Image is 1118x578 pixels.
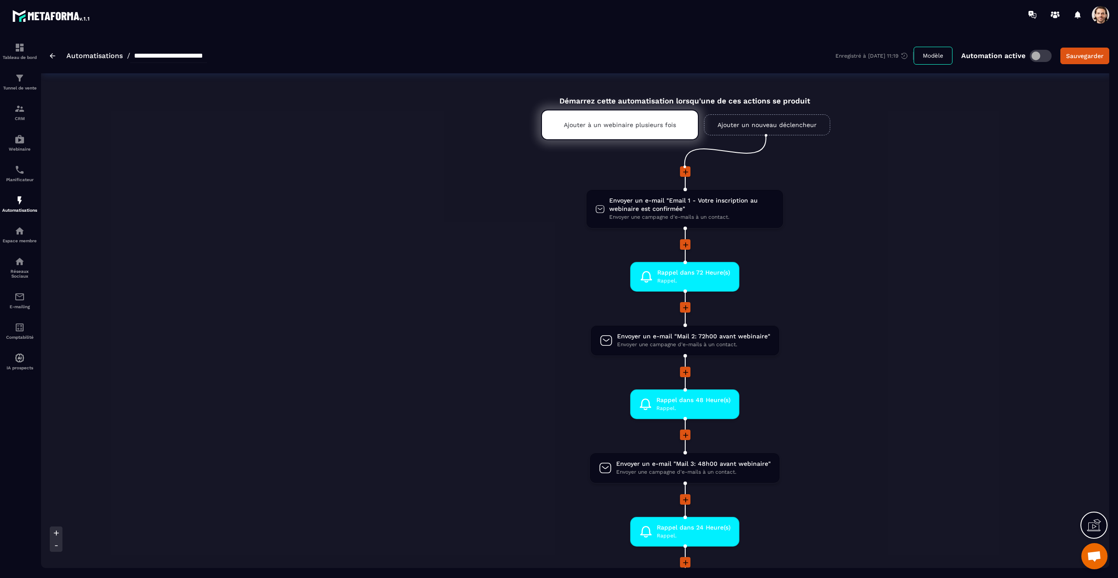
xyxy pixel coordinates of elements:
[2,55,37,60] p: Tableau de bord
[2,66,37,97] a: formationformationTunnel de vente
[2,86,37,90] p: Tunnel de vente
[2,304,37,309] p: E-mailing
[14,195,25,206] img: automations
[50,53,55,58] img: arrow
[66,52,123,60] a: Automatisations
[2,97,37,127] a: formationformationCRM
[14,165,25,175] img: scheduler
[657,532,731,540] span: Rappel.
[1081,543,1108,569] a: Open chat
[914,47,952,65] button: Modèle
[12,8,91,24] img: logo
[2,127,37,158] a: automationsautomationsWebinaire
[2,116,37,121] p: CRM
[617,341,770,349] span: Envoyer une campagne d'e-mails à un contact.
[2,177,37,182] p: Planificateur
[14,353,25,363] img: automations
[616,460,771,468] span: Envoyer un e-mail "Mail 3: 48h00 avant webinaire"
[656,404,731,413] span: Rappel.
[704,114,830,135] a: Ajouter un nouveau déclencheur
[657,277,730,285] span: Rappel.
[2,36,37,66] a: formationformationTableau de bord
[14,134,25,144] img: automations
[14,103,25,114] img: formation
[2,269,37,279] p: Réseaux Sociaux
[617,332,770,341] span: Envoyer un e-mail "Mail 2: 72h00 avant webinaire"
[14,322,25,333] img: accountant
[2,365,37,370] p: IA prospects
[868,53,898,59] p: [DATE] 11:19
[14,256,25,267] img: social-network
[2,335,37,340] p: Comptabilité
[564,121,676,128] p: Ajouter à un webinaire plusieurs fois
[657,268,730,277] span: Rappel dans 72 Heure(s)
[835,52,914,60] div: Enregistré à
[2,238,37,243] p: Espace membre
[14,73,25,83] img: formation
[657,523,731,532] span: Rappel dans 24 Heure(s)
[2,316,37,346] a: accountantaccountantComptabilité
[14,226,25,236] img: automations
[2,208,37,213] p: Automatisations
[1066,52,1104,60] div: Sauvegarder
[127,52,130,60] span: /
[2,158,37,189] a: schedulerschedulerPlanificateur
[2,147,37,151] p: Webinaire
[616,468,771,476] span: Envoyer une campagne d'e-mails à un contact.
[2,250,37,285] a: social-networksocial-networkRéseaux Sociaux
[519,86,850,105] div: Démarrez cette automatisation lorsqu'une de ces actions se produit
[1060,48,1109,64] button: Sauvegarder
[14,42,25,53] img: formation
[961,52,1025,60] p: Automation active
[2,219,37,250] a: automationsautomationsEspace membre
[14,292,25,302] img: email
[609,196,774,213] span: Envoyer un e-mail "Email 1 - Votre inscription au webinaire est confirmée"
[2,285,37,316] a: emailemailE-mailing
[656,396,731,404] span: Rappel dans 48 Heure(s)
[609,213,774,221] span: Envoyer une campagne d'e-mails à un contact.
[2,189,37,219] a: automationsautomationsAutomatisations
